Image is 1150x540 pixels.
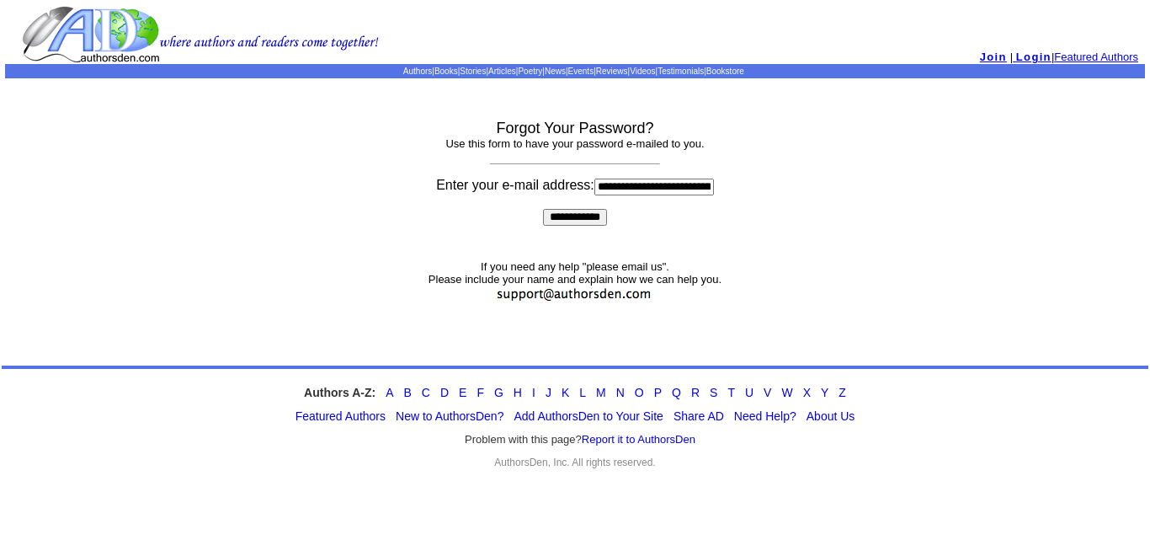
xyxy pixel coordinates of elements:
a: Y [821,386,828,399]
a: B [403,386,411,399]
img: support.jpg [492,286,658,303]
div: AuthorsDen, Inc. All rights reserved. [2,457,1148,468]
a: About Us [807,409,855,423]
a: Authors [403,67,432,76]
a: Testimonials [658,67,704,76]
a: V [764,386,771,399]
a: News [545,67,566,76]
img: logo.gif [22,5,379,64]
a: New to AuthorsDen? [396,409,503,423]
font: If you need any help "please email us". Please include your name and explain how we can help you. [429,260,721,306]
a: K [562,386,569,399]
a: Featured Authors [1054,51,1138,63]
a: J [546,386,551,399]
font: | | [1010,51,1138,63]
a: M [596,386,606,399]
a: Reviews [596,67,628,76]
font: Problem with this page? [465,433,695,446]
a: Featured Authors [295,409,386,423]
a: Bookstore [706,67,744,76]
a: Join [980,51,1007,63]
a: S [710,386,717,399]
a: U [745,386,753,399]
a: Report it to AuthorsDen [582,433,695,446]
font: Forgot Your Password? [496,120,653,136]
a: E [459,386,466,399]
span: Login [1016,51,1052,63]
a: Stories [460,67,486,76]
a: R [691,386,700,399]
a: L [579,386,586,399]
a: C [422,386,430,399]
a: Videos [630,67,655,76]
a: X [803,386,811,399]
a: Articles [488,67,516,76]
a: H [514,386,522,399]
a: I [532,386,535,399]
a: Events [568,67,594,76]
a: Books [434,67,458,76]
a: O [635,386,644,399]
a: Poetry [518,67,542,76]
a: Z [839,386,846,399]
a: Need Help? [734,409,796,423]
a: Q [672,386,681,399]
a: A [386,386,393,399]
font: Use this form to have your password e-mailed to you. [445,137,704,150]
a: F [477,386,484,399]
font: Enter your e-mail address: [436,178,714,192]
a: T [727,386,735,399]
a: W [781,386,792,399]
a: G [494,386,503,399]
a: Share AD [673,409,724,423]
a: Add AuthorsDen to Your Site [514,409,663,423]
a: P [654,386,662,399]
a: Login [1013,51,1052,63]
strong: Authors A-Z: [304,386,375,399]
a: D [440,386,449,399]
p: | | | | | | | | | | [5,67,1145,76]
a: N [616,386,625,399]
